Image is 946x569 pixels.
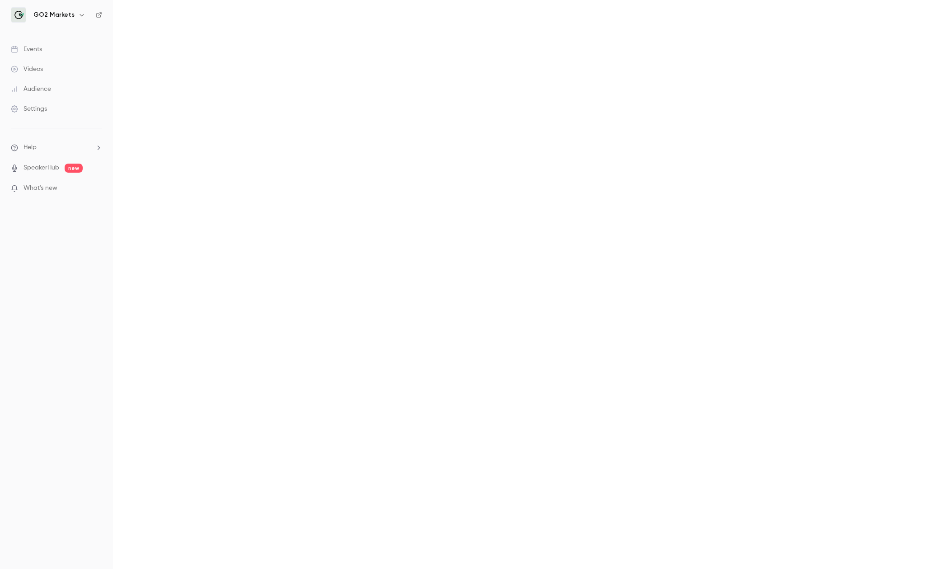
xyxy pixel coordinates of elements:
[11,45,42,54] div: Events
[11,85,51,94] div: Audience
[23,163,59,173] a: SpeakerHub
[33,10,75,19] h6: GO2 Markets
[23,183,57,193] span: What's new
[11,104,47,113] div: Settings
[65,164,83,173] span: new
[11,8,26,22] img: GO2 Markets
[11,143,102,152] li: help-dropdown-opener
[11,65,43,74] div: Videos
[23,143,37,152] span: Help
